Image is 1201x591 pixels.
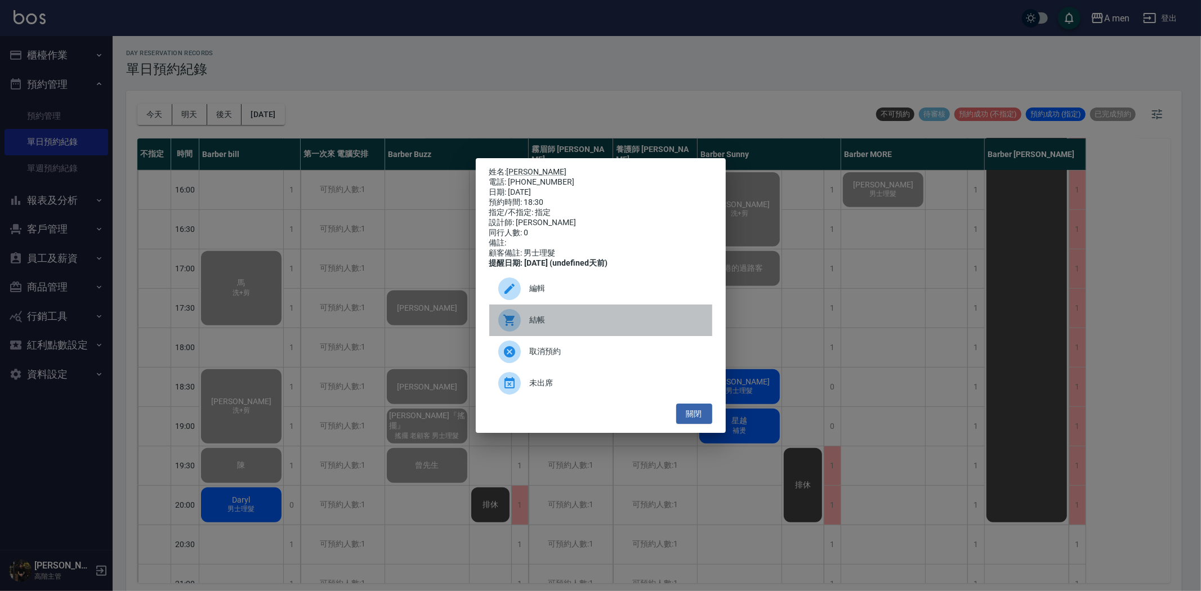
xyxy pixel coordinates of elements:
p: 姓名: [489,167,712,177]
span: 結帳 [530,314,703,326]
span: 取消預約 [530,346,703,357]
span: 未出席 [530,377,703,389]
div: 提醒日期: [DATE] (undefined天前) [489,258,712,268]
a: [PERSON_NAME] [507,167,567,176]
div: 日期: [DATE] [489,187,712,198]
div: 電話: [PHONE_NUMBER] [489,177,712,187]
a: 結帳 [489,305,712,336]
div: 顧客備註: 男士理髮 [489,248,712,258]
div: 預約時間: 18:30 [489,198,712,208]
span: 編輯 [530,283,703,294]
button: 關閉 [676,404,712,424]
div: 未出席 [489,368,712,399]
div: 設計師: [PERSON_NAME] [489,218,712,228]
div: 取消預約 [489,336,712,368]
div: 指定/不指定: 指定 [489,208,712,218]
div: 備註: [489,238,712,248]
div: 同行人數: 0 [489,228,712,238]
div: 編輯 [489,273,712,305]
